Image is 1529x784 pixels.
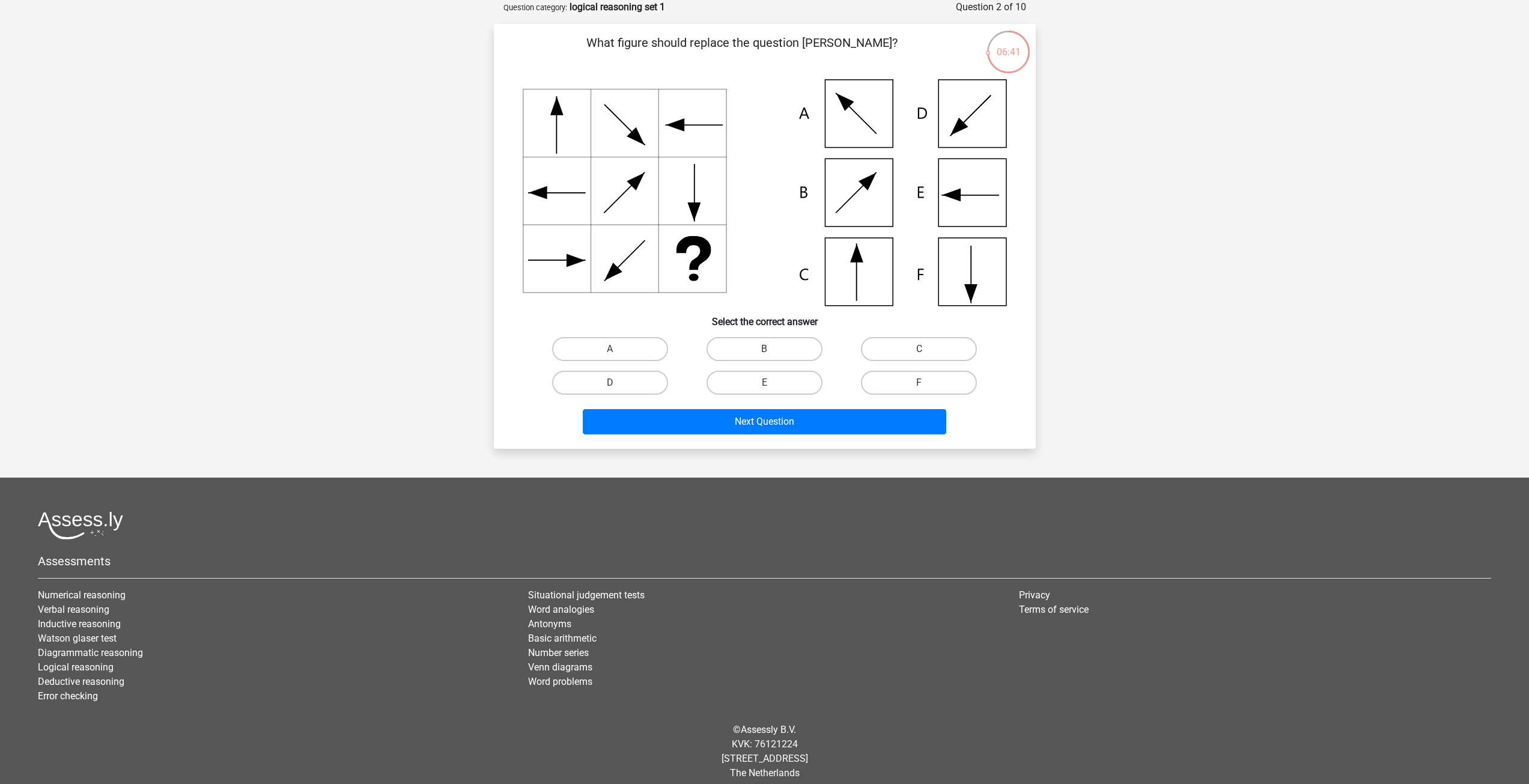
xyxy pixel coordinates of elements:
[861,371,977,395] label: F
[528,589,645,601] a: Situational judgement tests
[528,618,571,630] a: Antonyms
[528,661,592,673] a: Venn diagrams
[38,633,117,644] a: Watson glaser test
[552,337,668,361] label: A
[38,618,121,630] a: Inductive reasoning
[38,690,98,702] a: Error checking
[528,676,592,687] a: Word problems
[570,1,665,13] strong: logical reasoning set 1
[513,34,971,70] p: What figure should replace the question [PERSON_NAME]?
[583,409,946,434] button: Next Question
[38,647,143,658] a: Diagrammatic reasoning
[38,511,123,539] img: Assessly logo
[707,337,822,361] label: B
[503,3,567,12] small: Question category:
[38,554,1491,568] h5: Assessments
[552,371,668,395] label: D
[861,337,977,361] label: C
[513,306,1017,327] h6: Select the correct answer
[38,589,126,601] a: Numerical reasoning
[1019,589,1050,601] a: Privacy
[741,724,796,735] a: Assessly B.V.
[38,661,114,673] a: Logical reasoning
[986,29,1031,59] div: 06:41
[528,604,594,615] a: Word analogies
[38,604,109,615] a: Verbal reasoning
[1019,604,1089,615] a: Terms of service
[528,633,597,644] a: Basic arithmetic
[707,371,822,395] label: E
[528,647,589,658] a: Number series
[38,676,124,687] a: Deductive reasoning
